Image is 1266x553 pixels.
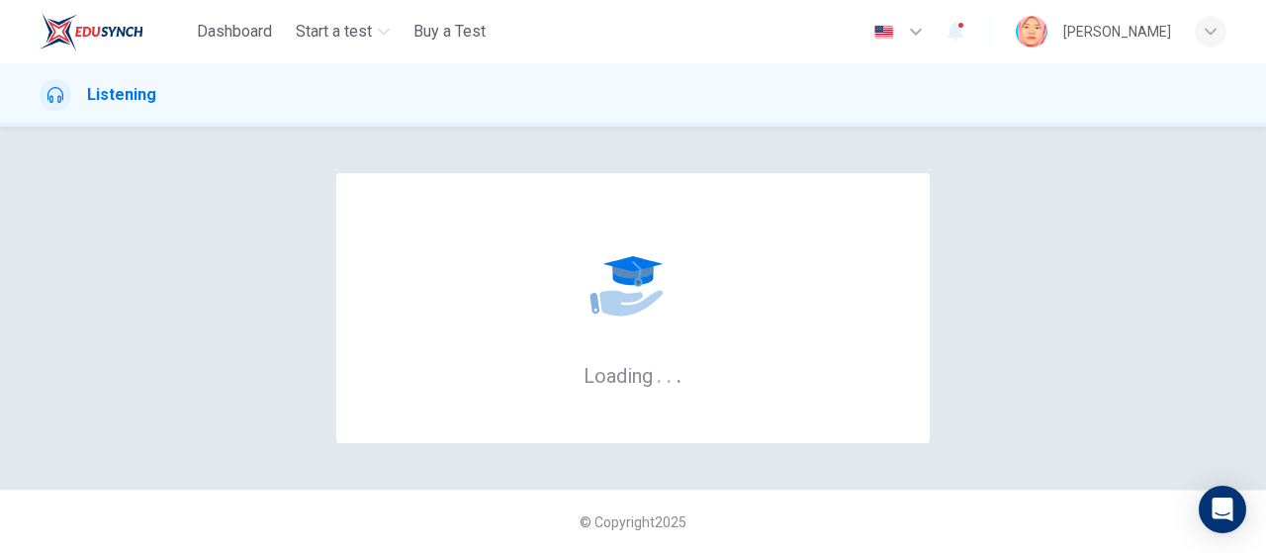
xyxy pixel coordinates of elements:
img: ELTC logo [40,12,143,51]
span: © Copyright 2025 [580,514,686,530]
button: Dashboard [189,14,280,49]
h6: Loading [584,362,682,388]
span: Start a test [296,20,372,44]
h6: . [676,357,682,390]
div: Open Intercom Messenger [1199,486,1246,533]
h6: . [656,357,663,390]
span: Dashboard [197,20,272,44]
img: en [871,25,896,40]
span: Buy a Test [413,20,486,44]
h6: . [666,357,673,390]
button: Start a test [288,14,398,49]
h1: Listening [87,83,156,107]
div: [PERSON_NAME] [1063,20,1171,44]
a: ELTC logo [40,12,189,51]
button: Buy a Test [406,14,494,49]
img: Profile picture [1016,16,1047,47]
